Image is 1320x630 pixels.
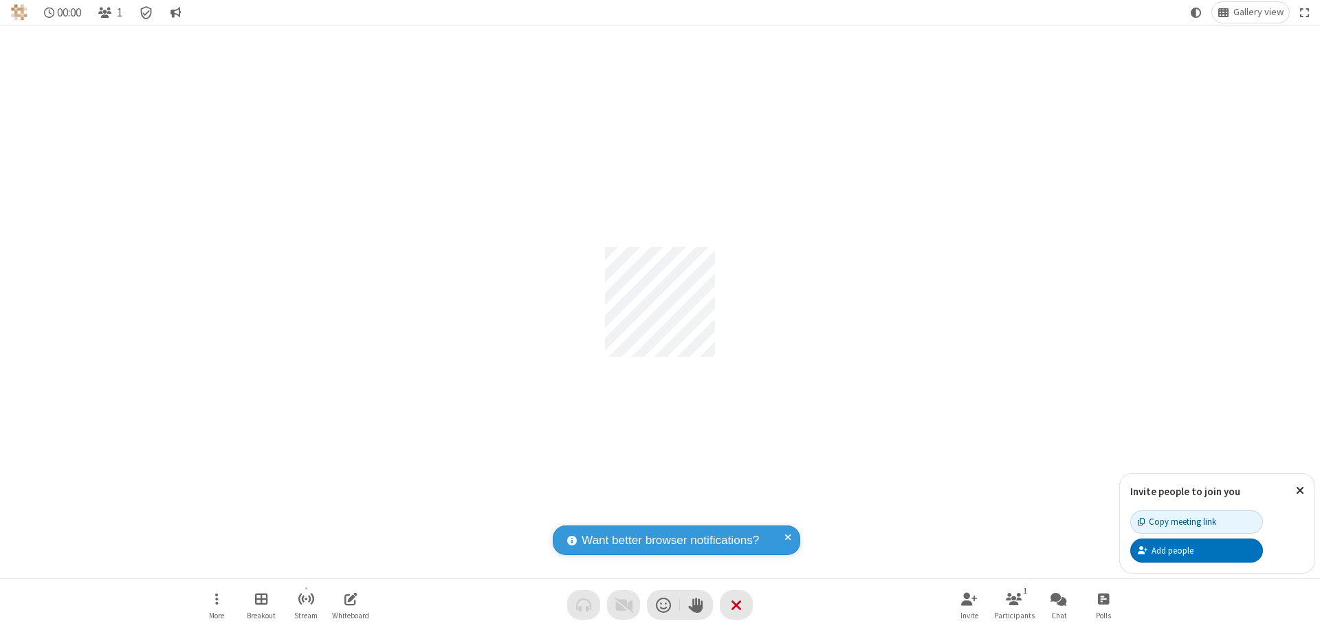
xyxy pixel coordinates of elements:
[960,611,978,620] span: Invite
[164,2,186,23] button: Conversation
[1038,585,1079,624] button: Open chat
[720,590,753,620] button: End or leave meeting
[209,611,224,620] span: More
[607,590,640,620] button: Video
[1212,2,1289,23] button: Change layout
[647,590,680,620] button: Send a reaction
[1185,2,1207,23] button: Using system theme
[38,2,87,23] div: Timer
[1051,611,1067,620] span: Chat
[332,611,369,620] span: Whiteboard
[57,6,81,19] span: 00:00
[285,585,327,624] button: Start streaming
[949,585,990,624] button: Invite participants (⌘+Shift+I)
[294,611,318,620] span: Stream
[1295,2,1315,23] button: Fullscreen
[196,585,237,624] button: Open menu
[567,590,600,620] button: Audio problem - check your Internet connection or call by phone
[994,611,1035,620] span: Participants
[1096,611,1111,620] span: Polls
[993,585,1035,624] button: Open participant list
[1130,485,1240,498] label: Invite people to join you
[11,4,27,21] img: QA Selenium DO NOT DELETE OR CHANGE
[330,585,371,624] button: Open shared whiteboard
[117,6,122,19] span: 1
[1083,585,1124,624] button: Open poll
[1130,510,1263,534] button: Copy meeting link
[582,532,759,550] span: Want better browser notifications?
[133,2,159,23] div: Meeting details Encryption enabled
[241,585,282,624] button: Manage Breakout Rooms
[1286,474,1314,508] button: Close popover
[92,2,128,23] button: Open participant list
[1138,515,1216,528] div: Copy meeting link
[247,611,276,620] span: Breakout
[1020,585,1031,597] div: 1
[1130,539,1263,562] button: Add people
[680,590,713,620] button: Raise hand
[1233,7,1284,18] span: Gallery view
